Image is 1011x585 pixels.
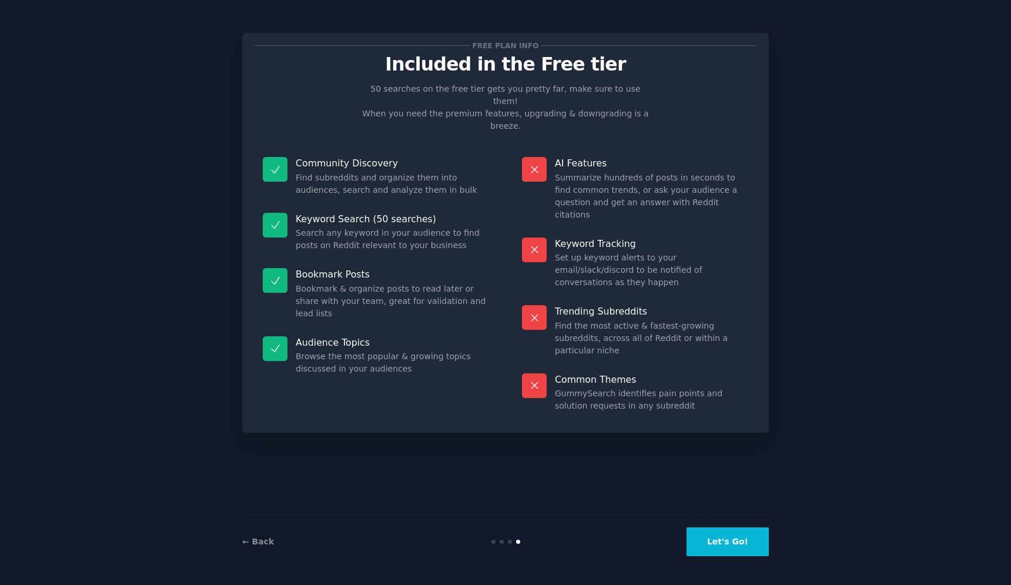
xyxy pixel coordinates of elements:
dd: Browse the most popular & growing topics discussed in your audiences [296,350,489,375]
p: Keyword Tracking [555,238,748,250]
p: Common Themes [555,373,748,386]
p: Audience Topics [296,336,489,349]
dd: Bookmark & organize posts to read later or share with your team, great for validation and lead lists [296,283,489,320]
p: Trending Subreddits [555,305,748,317]
dd: Search any keyword in your audience to find posts on Reddit relevant to your business [296,227,489,252]
p: Keyword Search (50 searches) [296,213,489,225]
p: Community Discovery [296,157,489,169]
span: Free plan info [470,39,541,52]
dd: Set up keyword alerts to your email/slack/discord to be notified of conversations as they happen [555,252,748,289]
dd: GummySearch identifies pain points and solution requests in any subreddit [555,387,748,412]
p: AI Features [555,157,748,169]
dd: Find subreddits and organize them into audiences, search and analyze them in bulk [296,172,489,196]
a: ← Back [242,537,274,546]
p: 50 searches on the free tier gets you pretty far, make sure to use them! When you need the premiu... [357,83,654,132]
p: Bookmark Posts [296,268,489,280]
p: Included in the Free tier [255,54,756,75]
dd: Find the most active & fastest-growing subreddits, across all of Reddit or within a particular niche [555,320,748,357]
button: Let's Go! [687,527,769,556]
dd: Summarize hundreds of posts in seconds to find common trends, or ask your audience a question and... [555,172,748,221]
